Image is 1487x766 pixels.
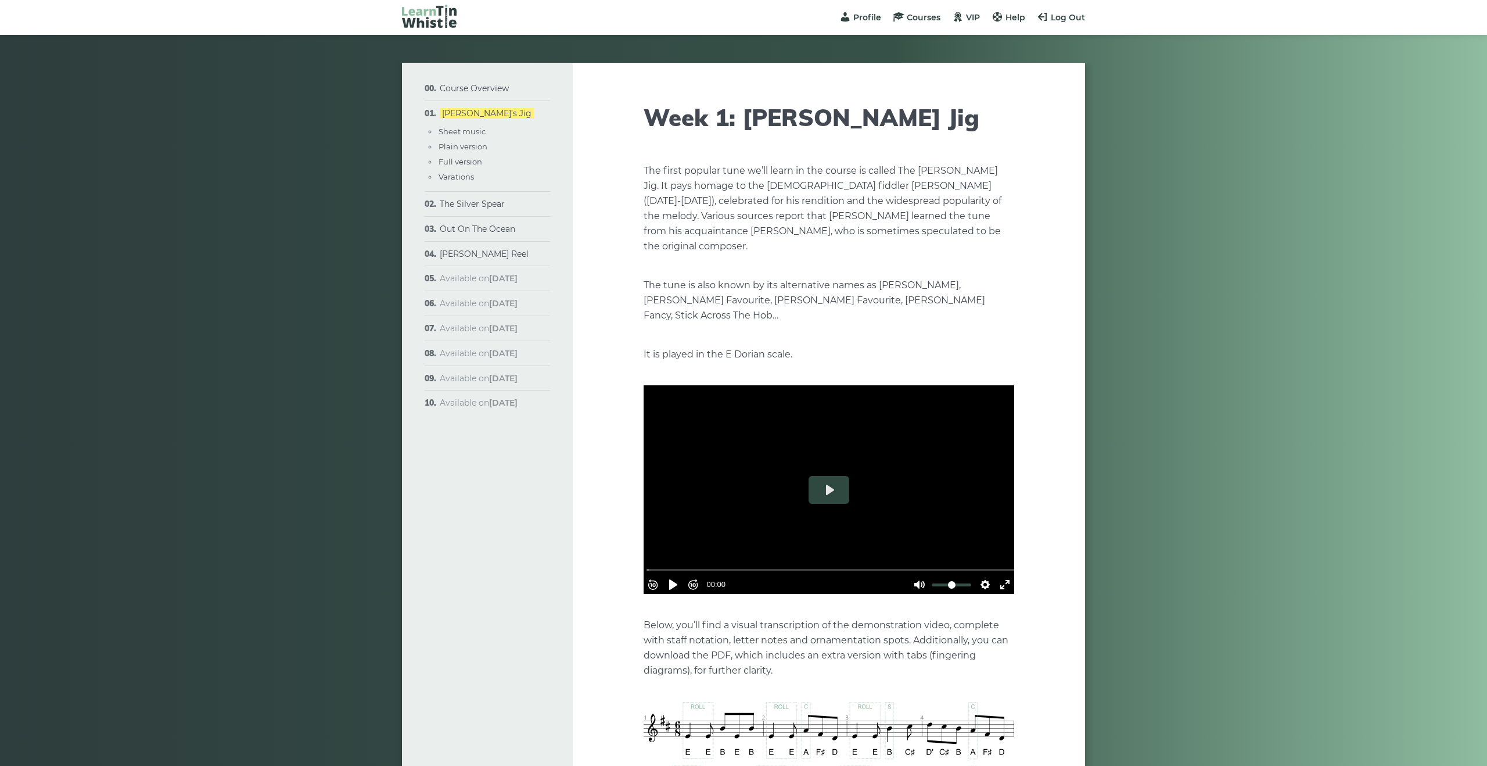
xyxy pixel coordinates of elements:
span: Profile [853,12,881,23]
p: The first popular tune we’ll learn in the course is called The [PERSON_NAME] Jig. It pays homage ... [644,163,1014,254]
span: Available on [440,273,518,284]
a: Course Overview [440,83,509,94]
p: It is played in the E Dorian scale. [644,347,1014,362]
a: Courses [893,12,940,23]
a: VIP [952,12,980,23]
strong: [DATE] [489,348,518,359]
h1: Week 1: [PERSON_NAME] Jig [644,103,1014,131]
a: Sheet music [439,127,486,136]
a: Help [992,12,1025,23]
span: Available on [440,373,518,384]
span: Available on [440,298,518,309]
span: Available on [440,323,518,334]
p: The tune is also known by its alternative names as [PERSON_NAME], [PERSON_NAME] Favourite, [PERSO... [644,278,1014,323]
a: Out On The Ocean [440,224,515,234]
span: Courses [907,12,940,23]
strong: [DATE] [489,398,518,408]
span: VIP [966,12,980,23]
a: Profile [839,12,881,23]
strong: [DATE] [489,323,518,334]
strong: [DATE] [489,273,518,284]
a: Plain version [439,142,487,151]
span: Help [1005,12,1025,23]
a: Full version [439,157,482,166]
strong: [DATE] [489,373,518,384]
strong: [DATE] [489,298,518,309]
a: [PERSON_NAME]’s Jig [440,108,534,119]
a: Varations [439,172,474,181]
a: The Silver Spear [440,199,505,209]
img: LearnTinWhistle.com [402,5,457,28]
span: Log Out [1051,12,1085,23]
p: Below, you’ll find a visual transcription of the demonstration video, complete with staff notatio... [644,618,1014,678]
span: Available on [440,348,518,359]
a: Log Out [1037,12,1085,23]
span: Available on [440,398,518,408]
a: [PERSON_NAME] Reel [440,249,529,259]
